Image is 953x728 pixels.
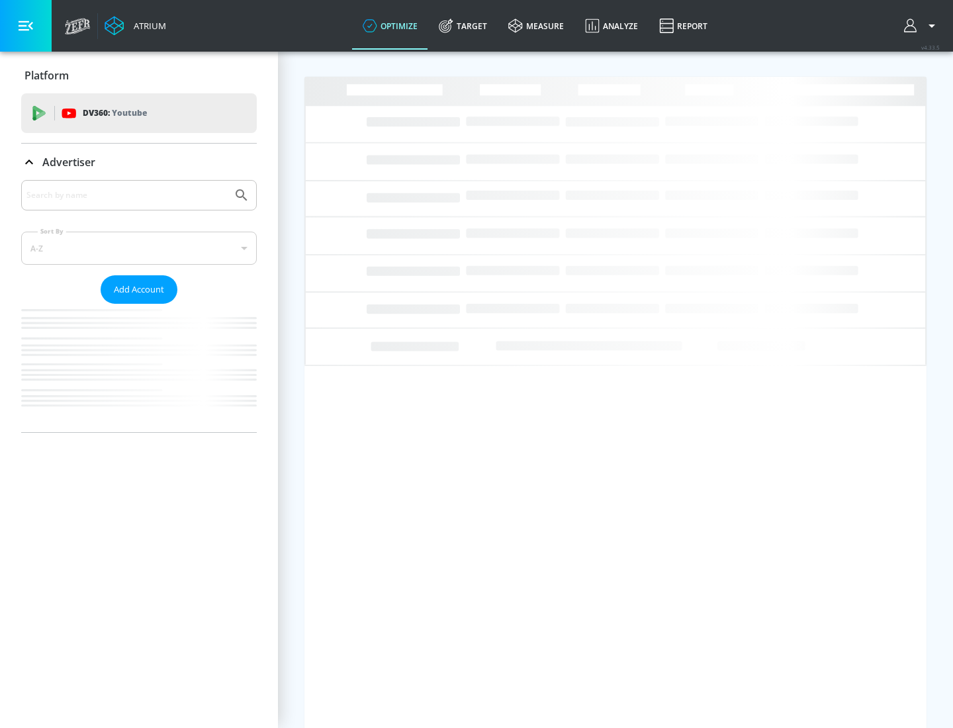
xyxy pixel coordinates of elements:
label: Sort By [38,227,66,236]
p: Youtube [112,106,147,120]
div: Advertiser [21,144,257,181]
div: A-Z [21,232,257,265]
p: Platform [24,68,69,83]
input: Search by name [26,187,227,204]
span: Add Account [114,282,164,297]
nav: list of Advertiser [21,304,257,432]
div: Platform [21,57,257,94]
p: DV360: [83,106,147,120]
p: Advertiser [42,155,95,169]
div: Atrium [128,20,166,32]
a: measure [498,2,574,50]
a: Report [649,2,718,50]
a: Atrium [105,16,166,36]
div: Advertiser [21,180,257,432]
button: Add Account [101,275,177,304]
a: Analyze [574,2,649,50]
a: optimize [352,2,428,50]
a: Target [428,2,498,50]
div: DV360: Youtube [21,93,257,133]
span: v 4.33.5 [921,44,940,51]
